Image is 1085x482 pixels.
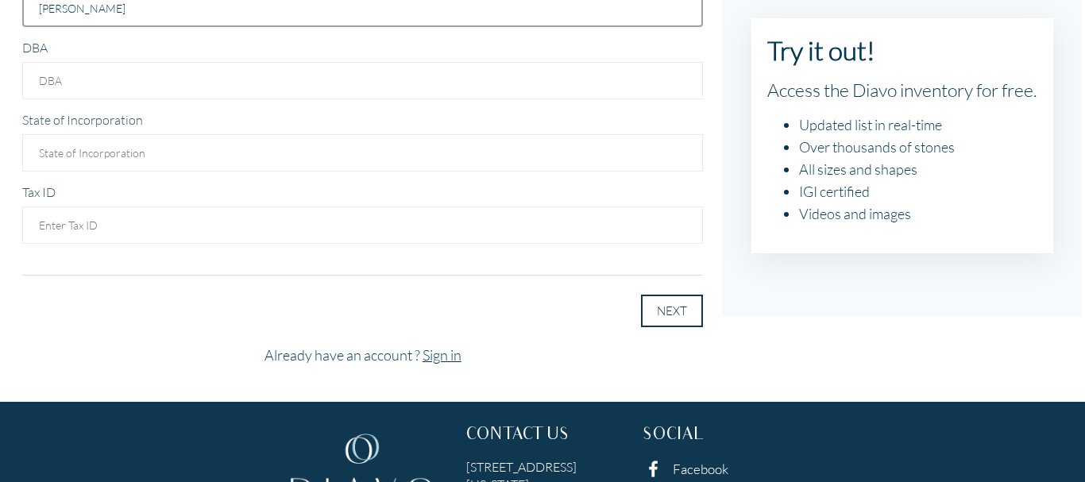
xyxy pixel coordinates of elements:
[423,346,461,364] a: Sign in
[22,40,48,55] label: DBA
[799,202,1037,225] li: Videos and images
[643,458,664,480] img: facebook
[22,184,56,199] label: Tax ID
[799,136,1037,158] li: Over thousands of stones
[799,158,1037,180] li: All sizes and shapes
[643,426,794,445] h3: SOCIAL
[22,112,143,127] label: State of Incorporation
[799,114,1037,136] li: Updated list in real-time
[22,206,703,244] input: Enter Tax ID
[767,34,1037,66] h1: Try it out!
[466,426,618,445] h3: CONTACT US
[673,461,728,477] a: Facebook
[22,62,703,99] input: DBA
[758,237,1075,412] iframe: Drift Widget Chat Window
[1006,403,1066,463] iframe: Drift Widget Chat Controller
[799,180,1037,202] li: IGI certified
[767,79,1037,101] h2: Access the Diavo inventory for free.
[641,295,703,327] button: NEXT
[22,134,703,172] input: State of Incorporation
[22,346,703,364] h4: Already have an account ?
